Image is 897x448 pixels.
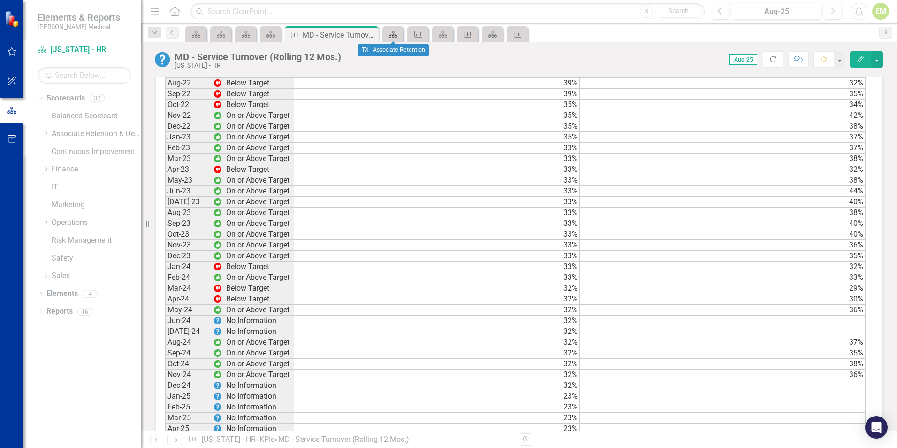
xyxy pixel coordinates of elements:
button: Search [655,5,702,18]
td: 35% [580,89,866,100]
td: 33% [294,154,580,164]
img: wc+mapt77TOUwAAAABJRU5ErkJggg== [214,371,221,378]
td: Jan-25 [165,391,212,402]
td: Sep-24 [165,348,212,359]
td: Mar-24 [165,283,212,294]
img: wc+mapt77TOUwAAAABJRU5ErkJggg== [214,349,221,357]
small: [PERSON_NAME] Medical [38,23,120,31]
td: 29% [580,283,866,294]
a: KPIs [259,435,274,444]
td: On or Above Target [224,229,294,240]
a: Continuous Improvement [52,147,141,157]
td: On or Above Target [224,370,294,380]
td: 37% [580,132,866,143]
td: On or Above Target [224,197,294,208]
a: IT [52,182,141,193]
a: [US_STATE] - HR [202,435,256,444]
td: Aug-22 [165,78,212,89]
td: 34% [580,100,866,110]
td: Aug-23 [165,208,212,218]
td: Below Target [224,262,294,272]
td: No Information [224,380,294,391]
a: Marketing [52,200,141,210]
td: On or Above Target [224,305,294,316]
a: Risk Management [52,235,141,246]
a: Reports [46,306,73,317]
td: No Information [224,316,294,326]
img: wc+mapt77TOUwAAAABJRU5ErkJggg== [214,274,221,281]
td: Jan-24 [165,262,212,272]
td: 32% [294,337,580,348]
td: 32% [294,294,580,305]
td: Below Target [224,100,294,110]
td: On or Above Target [224,218,294,229]
td: 23% [294,402,580,413]
div: 16 [77,308,92,316]
td: Feb-25 [165,402,212,413]
td: Dec-24 [165,380,212,391]
td: Apr-23 [165,164,212,175]
td: 35% [294,132,580,143]
td: Below Target [224,294,294,305]
img: wc+mapt77TOUwAAAABJRU5ErkJggg== [214,177,221,184]
td: 32% [294,316,580,326]
td: Nov-24 [165,370,212,380]
td: 38% [580,154,866,164]
td: On or Above Target [224,208,294,218]
td: 30% [580,294,866,305]
td: 36% [580,240,866,251]
button: Aug-25 [732,3,821,20]
img: wc+mapt77TOUwAAAABJRU5ErkJggg== [214,339,221,346]
td: 32% [294,359,580,370]
td: 40% [580,197,866,208]
td: Sep-23 [165,218,212,229]
td: 35% [580,348,866,359]
div: [US_STATE] - HR [175,62,341,69]
a: Safety [52,253,141,264]
img: wc+mapt77TOUwAAAABJRU5ErkJggg== [214,209,221,216]
td: Below Target [224,89,294,100]
a: Sales [52,270,141,281]
td: 33% [580,272,866,283]
div: 32 [90,94,105,102]
td: 38% [580,359,866,370]
td: Below Target [224,78,294,89]
td: May-24 [165,305,212,316]
td: 33% [294,229,580,240]
td: 33% [294,143,580,154]
img: EPrye+mTK9pvt+TU27aWpTKctATH3YPfOpp6JwpcOnVRu8ICjoSzQQ4ga9ifFOM3l6IArfXMrAt88bUovrqVHL8P7rjhUPFG0... [214,328,221,335]
td: Oct-24 [165,359,212,370]
img: wc+mapt77TOUwAAAABJRU5ErkJggg== [214,144,221,152]
img: wc+mapt77TOUwAAAABJRU5ErkJggg== [214,241,221,249]
span: Aug-25 [729,54,757,65]
img: wc+mapt77TOUwAAAABJRU5ErkJggg== [214,123,221,130]
td: [DATE]-23 [165,197,212,208]
td: On or Above Target [224,143,294,154]
td: 35% [294,100,580,110]
td: 39% [294,78,580,89]
a: Scorecards [46,93,85,104]
td: On or Above Target [224,175,294,186]
td: Below Target [224,283,294,294]
td: No Information [224,326,294,337]
span: Search [669,7,689,15]
td: 42% [580,110,866,121]
td: 33% [294,218,580,229]
td: 33% [294,164,580,175]
td: [DATE]-24 [165,326,212,337]
td: 40% [580,218,866,229]
td: Dec-22 [165,121,212,132]
td: Mar-25 [165,413,212,424]
img: EPrye+mTK9pvt+TU27aWpTKctATH3YPfOpp6JwpcOnVRu8ICjoSzQQ4ga9ifFOM3l6IArfXMrAt88bUovrqVHL8P7rjhUPFG0... [214,425,221,433]
td: 39% [294,89,580,100]
td: 33% [294,197,580,208]
img: EPrye+mTK9pvt+TU27aWpTKctATH3YPfOpp6JwpcOnVRu8ICjoSzQQ4ga9ifFOM3l6IArfXMrAt88bUovrqVHL8P7rjhUPFG0... [214,393,221,400]
img: w+6onZ6yCFk7QAAAABJRU5ErkJggg== [214,263,221,270]
a: [US_STATE] - HR [38,45,131,55]
td: 40% [580,229,866,240]
img: EPrye+mTK9pvt+TU27aWpTKctATH3YPfOpp6JwpcOnVRu8ICjoSzQQ4ga9ifFOM3l6IArfXMrAt88bUovrqVHL8P7rjhUPFG0... [214,382,221,389]
td: Apr-25 [165,424,212,434]
td: 44% [580,186,866,197]
img: w+6onZ6yCFk7QAAAABJRU5ErkJggg== [214,79,221,87]
div: » » [188,434,512,445]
